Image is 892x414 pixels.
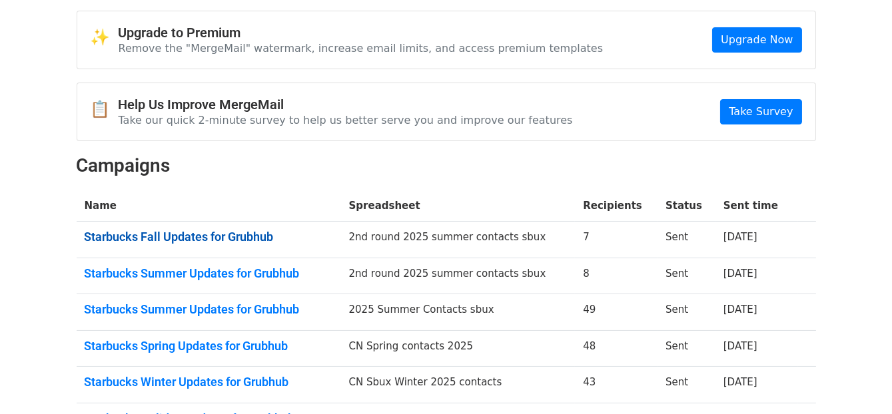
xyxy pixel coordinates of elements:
[575,367,658,403] td: 43
[341,294,576,331] td: 2025 Summer Contacts sbux
[658,330,715,367] td: Sent
[77,154,816,177] h2: Campaigns
[85,375,333,389] a: Starbucks Winter Updates for Grubhub
[341,222,576,258] td: 2nd round 2025 summer contacts sbux
[85,266,333,281] a: Starbucks Summer Updates for Grubhub
[658,190,715,222] th: Status
[712,27,801,53] a: Upgrade Now
[119,97,573,112] h4: Help Us Improve MergeMail
[825,350,892,414] iframe: Chat Widget
[575,190,658,222] th: Recipients
[723,340,757,352] a: [DATE]
[575,222,658,258] td: 7
[341,258,576,294] td: 2nd round 2025 summer contacts sbux
[723,268,757,280] a: [DATE]
[658,258,715,294] td: Sent
[723,376,757,388] a: [DATE]
[658,222,715,258] td: Sent
[85,339,333,353] a: Starbucks Spring Updates for Grubhub
[575,294,658,331] td: 49
[85,302,333,317] a: Starbucks Summer Updates for Grubhub
[91,100,119,119] span: 📋
[119,41,604,55] p: Remove the "MergeMail" watermark, increase email limits, and access premium templates
[341,367,576,403] td: CN Sbux Winter 2025 contacts
[341,330,576,367] td: CN Spring contacts 2025
[575,330,658,367] td: 48
[77,190,341,222] th: Name
[91,28,119,47] span: ✨
[658,294,715,331] td: Sent
[715,190,798,222] th: Sent time
[119,25,604,41] h4: Upgrade to Premium
[341,190,576,222] th: Spreadsheet
[85,230,333,244] a: Starbucks Fall Updates for Grubhub
[720,99,801,124] a: Take Survey
[658,367,715,403] td: Sent
[119,113,573,127] p: Take our quick 2-minute survey to help us better serve you and improve our features
[723,304,757,315] a: [DATE]
[723,231,757,243] a: [DATE]
[575,258,658,294] td: 8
